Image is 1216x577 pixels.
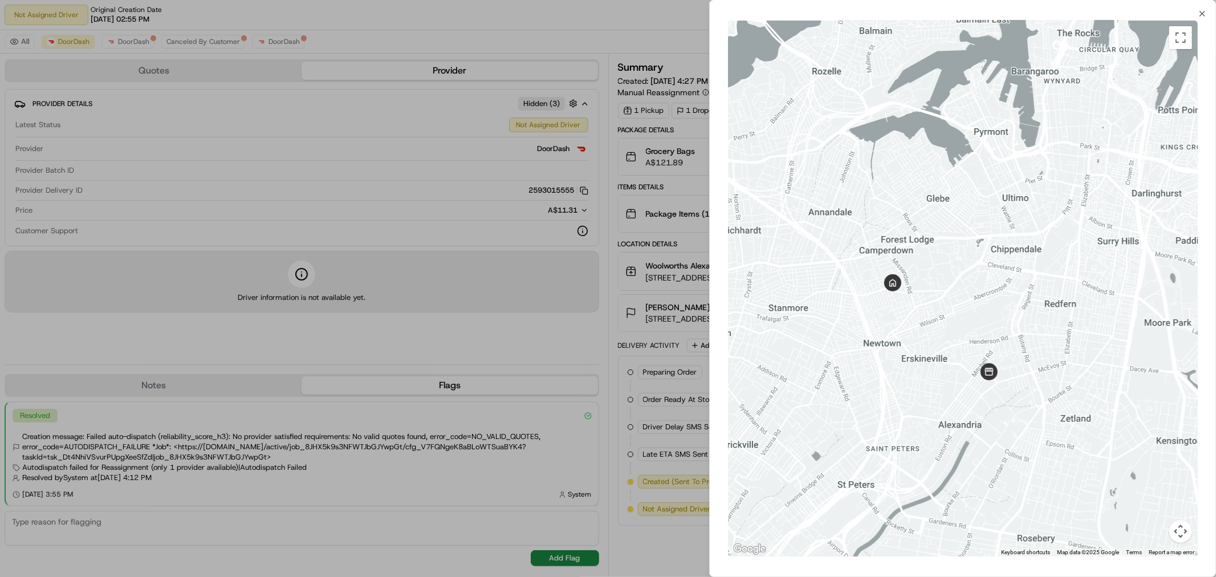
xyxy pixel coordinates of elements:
a: Report a map error [1149,549,1194,555]
button: Map camera controls [1169,520,1192,543]
button: Toggle fullscreen view [1169,26,1192,49]
button: Keyboard shortcuts [1001,548,1050,556]
a: Terms [1126,549,1142,555]
a: Open this area in Google Maps (opens a new window) [731,542,768,556]
img: Google [731,542,768,556]
span: Map data ©2025 Google [1057,549,1119,555]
